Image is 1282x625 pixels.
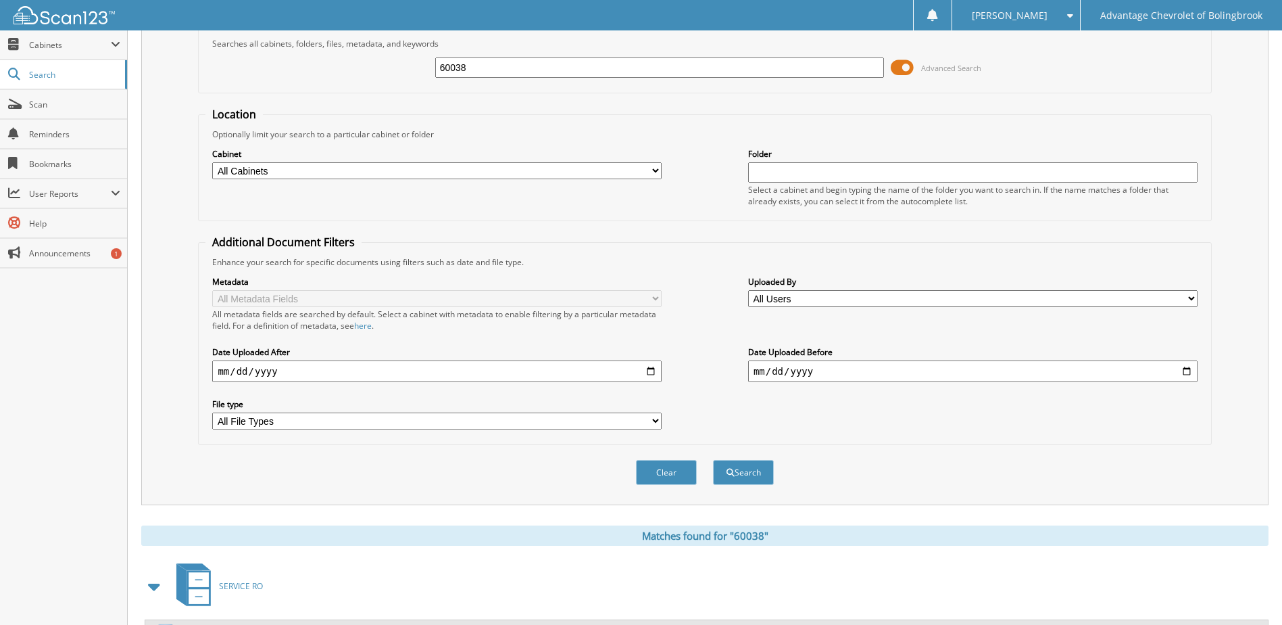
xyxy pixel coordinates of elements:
[713,460,774,485] button: Search
[29,248,120,259] span: Announcements
[748,184,1198,207] div: Select a cabinet and begin typing the name of the folder you want to search in. If the name match...
[219,580,263,592] span: SERVICE RO
[212,276,662,287] label: Metadata
[29,188,111,200] span: User Reports
[29,129,120,140] span: Reminders
[748,148,1198,160] label: Folder
[748,276,1198,287] label: Uploaded By
[14,6,115,24] img: scan123-logo-white.svg
[111,248,122,259] div: 1
[636,460,697,485] button: Clear
[212,148,662,160] label: Cabinet
[29,218,120,229] span: Help
[1100,11,1262,20] span: Advantage Chevrolet of Bolingbrook
[205,38,1204,49] div: Searches all cabinets, folders, files, metadata, and keywords
[972,11,1047,20] span: [PERSON_NAME]
[212,398,662,410] label: File type
[212,346,662,358] label: Date Uploaded After
[212,361,662,382] input: start
[141,526,1268,546] div: Matches found for "60038"
[29,39,111,51] span: Cabinets
[748,361,1198,382] input: end
[205,256,1204,268] div: Enhance your search for specific documents using filters such as date and file type.
[205,129,1204,140] div: Optionally limit your search to a particular cabinet or folder
[354,320,372,331] a: here
[921,63,981,73] span: Advanced Search
[29,158,120,170] span: Bookmarks
[29,69,118,80] span: Search
[29,99,120,110] span: Scan
[212,308,662,331] div: All metadata fields are searched by default. Select a cabinet with metadata to enable filtering b...
[748,346,1198,358] label: Date Uploaded Before
[205,235,362,250] legend: Additional Document Filters
[205,107,263,122] legend: Location
[168,559,263,613] a: SERVICE RO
